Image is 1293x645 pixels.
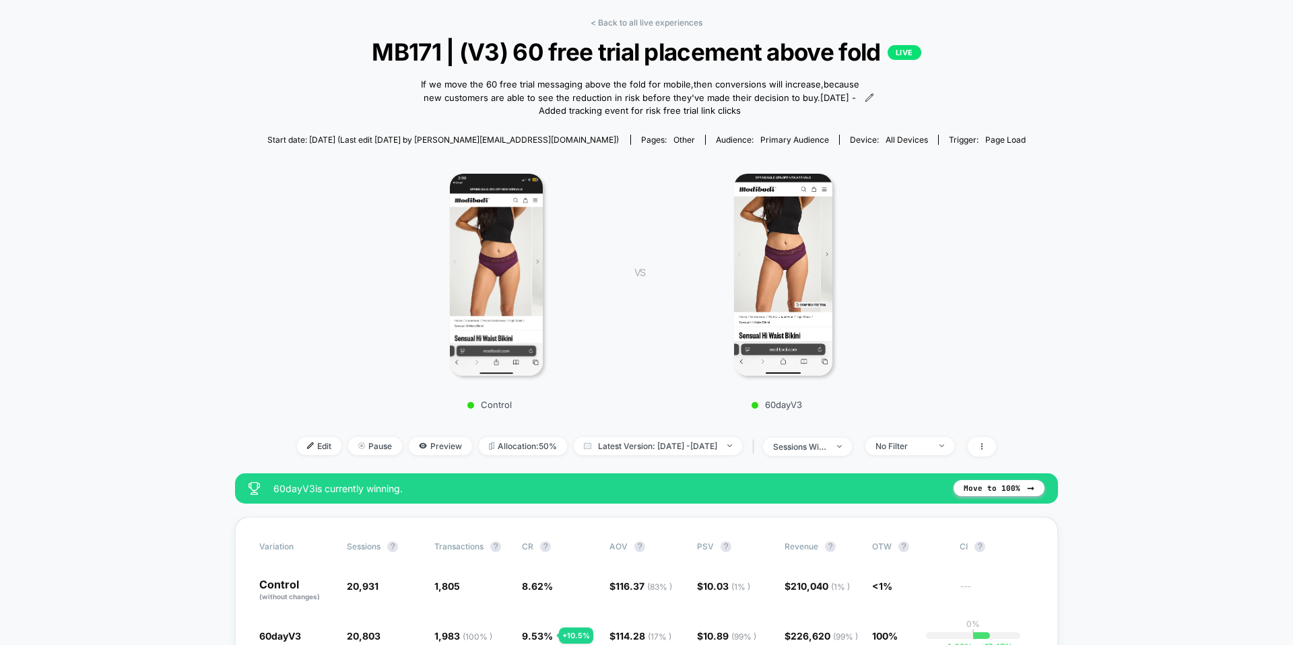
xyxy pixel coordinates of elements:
span: AOV [609,541,628,551]
span: $ [785,630,858,642]
span: 226,620 [791,630,858,642]
span: Device: [839,135,938,145]
span: $ [697,630,756,642]
span: (without changes) [259,592,320,601]
span: Page Load [985,135,1026,145]
span: MB171 | (V3) 60 free trial placement above fold [305,38,988,66]
span: all devices [886,135,928,145]
img: success_star [248,482,260,495]
button: ? [898,541,909,552]
span: $ [609,580,672,592]
span: | [749,437,763,456]
span: 9.53 % [522,630,553,642]
span: ( 99 % ) [731,632,756,642]
span: <1% [872,580,892,592]
span: 60dayV3 [259,630,301,642]
a: < Back to all live experiences [591,18,702,28]
span: 10.89 [703,630,756,642]
button: ? [634,541,645,552]
span: Edit [297,437,341,455]
span: ( 99 % ) [833,632,858,642]
button: ? [490,541,501,552]
span: 20,931 [347,580,378,592]
div: sessions with impression [773,442,827,452]
img: end [358,442,365,449]
span: Allocation: 50% [479,437,567,455]
p: 60dayV3 [659,399,894,410]
p: LIVE [888,45,921,60]
img: end [837,445,842,448]
div: Trigger: [949,135,1026,145]
span: $ [697,580,750,592]
div: No Filter [875,441,929,451]
button: ? [974,541,985,552]
p: Control [259,579,333,602]
button: Move to 100% [954,480,1045,496]
span: Transactions [434,541,484,551]
span: Sessions [347,541,380,551]
span: ( 100 % ) [463,632,492,642]
span: 1,805 [434,580,460,592]
span: Revenue [785,541,818,551]
span: VS [634,267,645,278]
div: + 10.5 % [559,627,593,644]
span: ( 1 % ) [731,582,750,592]
span: 60dayV3 is currently winning. [273,483,940,494]
span: Variation [259,541,333,552]
button: ? [387,541,398,552]
span: 116.37 [616,580,672,592]
span: Preview [409,437,472,455]
span: 10.03 [703,580,750,592]
button: ? [540,541,551,552]
img: end [727,444,732,447]
img: 60dayV3 main [734,174,833,376]
span: 1,983 [434,630,492,642]
div: Pages: [641,135,695,145]
span: 20,803 [347,630,380,642]
img: edit [307,442,314,449]
img: Control main [450,174,543,376]
span: other [673,135,695,145]
span: If we move the 60 free trial messaging above the fold for mobile,then conversions will increase,b... [419,78,861,118]
span: 8.62 % [522,580,553,592]
span: CR [522,541,533,551]
p: 0% [966,619,980,629]
span: 100% [872,630,898,642]
span: ( 83 % ) [647,582,672,592]
img: rebalance [489,442,494,450]
img: end [939,444,944,447]
img: calendar [584,442,591,449]
span: CI [960,541,1034,552]
span: $ [785,580,850,592]
button: ? [825,541,836,552]
button: ? [721,541,731,552]
span: PSV [697,541,714,551]
span: Pause [348,437,402,455]
div: Audience: [716,135,829,145]
span: Latest Version: [DATE] - [DATE] [574,437,742,455]
span: 210,040 [791,580,850,592]
span: OTW [872,541,946,552]
span: Primary Audience [760,135,829,145]
span: ( 17 % ) [648,632,671,642]
span: $ [609,630,671,642]
p: | [972,629,974,639]
span: --- [960,582,1034,602]
span: 114.28 [616,630,671,642]
span: Start date: [DATE] (Last edit [DATE] by [PERSON_NAME][EMAIL_ADDRESS][DOMAIN_NAME]) [267,135,619,145]
span: ( 1 % ) [831,582,850,592]
p: Control [372,399,607,410]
